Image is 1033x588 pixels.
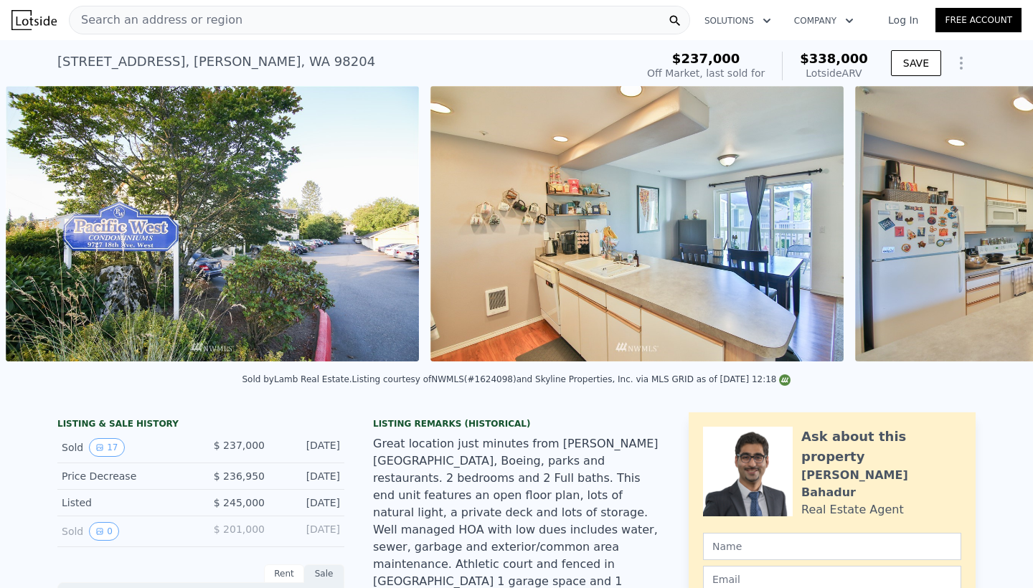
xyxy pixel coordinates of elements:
div: [DATE] [276,495,340,510]
input: Name [703,533,961,560]
a: Free Account [935,8,1022,32]
div: [STREET_ADDRESS] , [PERSON_NAME] , WA 98204 [57,52,375,72]
div: Listed [62,495,189,510]
span: $338,000 [800,51,868,66]
div: Off Market, last sold for [647,66,765,80]
button: Show Options [947,49,976,77]
a: Log In [871,13,935,27]
div: Price Decrease [62,469,189,483]
div: Sold [62,522,189,541]
div: Ask about this property [801,427,961,467]
div: Listing Remarks (Historical) [373,418,660,430]
span: $ 245,000 [214,497,265,508]
img: Lotside [11,10,57,30]
img: Sale: 127860426 Parcel: 103504261 [430,86,844,361]
div: Sale [304,564,344,583]
div: Sold [62,438,189,457]
div: Rent [264,564,304,583]
span: $ 236,950 [214,470,265,482]
div: Real Estate Agent [801,501,904,518]
img: Sale: 127860426 Parcel: 103504261 [6,86,419,361]
span: $ 237,000 [214,440,265,451]
span: Search an address or region [70,11,242,29]
span: $237,000 [672,51,740,66]
button: SAVE [891,50,941,76]
img: NWMLS Logo [779,374,791,386]
div: Lotside ARV [800,66,868,80]
div: [DATE] [276,438,340,457]
button: Company [783,8,865,34]
button: View historical data [89,438,124,457]
div: Listing courtesy of NWMLS (#1624098) and Skyline Properties, Inc. via MLS GRID as of [DATE] 12:18 [352,374,791,384]
button: View historical data [89,522,119,541]
div: [DATE] [276,522,340,541]
button: Solutions [693,8,783,34]
div: [DATE] [276,469,340,483]
div: Sold by Lamb Real Estate . [242,374,352,384]
span: $ 201,000 [214,523,265,535]
div: [PERSON_NAME] Bahadur [801,467,961,501]
div: LISTING & SALE HISTORY [57,418,344,432]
